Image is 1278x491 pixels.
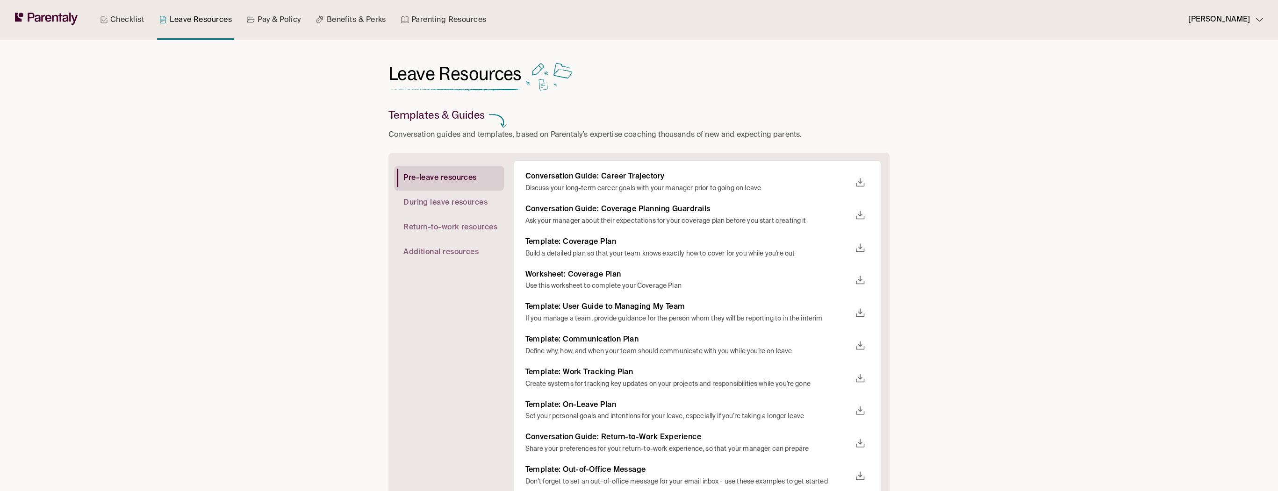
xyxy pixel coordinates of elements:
[525,347,851,356] p: Define why, how, and when your team should communicate with you while you’re on leave
[525,433,851,442] h6: Conversation Guide: Return-to-Work Experience
[851,304,869,322] button: download
[851,336,869,355] button: download
[851,369,869,388] button: download
[403,248,479,257] span: Additional resources
[525,444,851,454] p: Share your preferences for your return-to-work experience, so that your manager can prepare
[525,412,851,421] p: Set your personal goals and intentions for your leave, especially if you’re taking a longer leave
[851,239,869,257] button: download
[388,63,522,85] h1: Leave
[525,237,851,247] h6: Template: Coverage Plan
[525,368,851,377] h6: Template: Work Tracking Plan
[438,62,521,85] span: Resources
[403,198,488,208] span: During leave resources
[525,184,851,193] p: Discuss your long-term career goals with your manager prior to going on leave
[525,314,851,324] p: If you manage a team, provide guidance for the person whom they will be reporting to in the interim
[525,302,851,312] h6: Template: User Guide to Managing My Team
[851,206,869,225] button: download
[525,465,851,475] h6: Template: Out-of-Office Message
[851,401,869,420] button: download
[525,270,851,280] h6: Worksheet: Coverage Plan
[525,216,851,226] p: Ask your manager about their expectations for your coverage plan before you start creating it
[388,129,802,142] p: Conversation guides and templates, based on Parentaly’s expertise coaching thousands of new and e...
[525,400,851,410] h6: Template: On-Leave Plan
[851,271,869,290] button: download
[525,335,851,345] h6: Template: Communication Plan
[525,172,851,182] h6: Conversation Guide: Career Trajectory
[525,379,851,389] p: Create systems for tracking key updates on your projects and responsibilities while you’re gone
[525,205,851,214] h6: Conversation Guide: Coverage Planning Guardrails
[403,223,497,233] span: Return-to-work resources
[851,173,869,192] button: download
[525,281,851,291] p: Use this worksheet to complete your Coverage Plan
[525,249,851,259] p: Build a detailed plan so that your team knows exactly how to cover for you while you’re out
[851,467,869,485] button: download
[388,108,485,121] h6: Templates & Guides
[1188,14,1250,26] p: [PERSON_NAME]
[525,477,851,487] p: Don’t forget to set an out-of-office message for your email inbox - use these examples to get sta...
[851,434,869,453] button: download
